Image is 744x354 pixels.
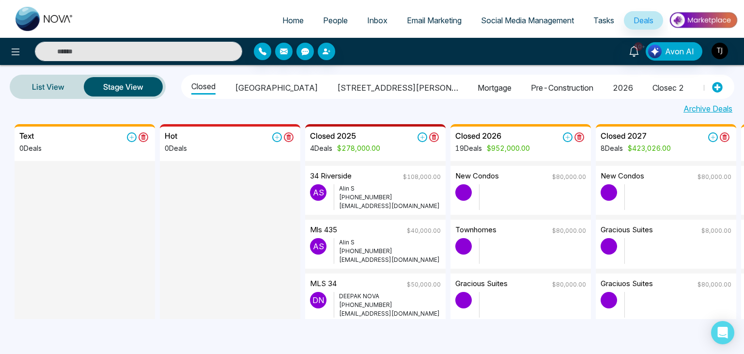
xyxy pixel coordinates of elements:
span: Inbox [367,16,387,25]
li: [GEOGRAPHIC_DATA] [235,78,318,95]
span: Deals [634,16,653,25]
h5: Text [19,131,34,141]
p: 0 Deals [19,143,46,153]
p: [PHONE_NUMBER] [339,301,441,309]
div: Open Intercom Messenger [711,321,734,344]
p: New Condos [601,171,644,184]
span: $952,000.00 [482,144,530,152]
a: Archive Deals [683,103,732,114]
button: Avon AI [646,42,702,61]
p: 4 Deals [310,143,380,153]
p: Mls 435 [310,225,337,238]
a: People [313,11,357,30]
li: Closed [191,77,216,95]
a: Email Marketing [397,11,471,30]
p: Alin S [339,238,441,247]
h5: Closed 2026 [455,131,501,141]
p: New Condos [455,171,499,184]
p: $80,000.00 [697,173,731,181]
p: $80,000.00 [552,280,586,289]
h5: Closed 2027 [601,131,647,141]
p: D N [310,292,326,308]
p: $108,000.00 [403,173,441,181]
span: Social Media Management [481,16,574,25]
span: $278,000.00 [332,144,380,152]
li: 2026 [613,78,633,95]
li: closec 2 [652,78,684,95]
img: Market-place.gif [668,9,738,31]
a: Tasks [584,11,624,30]
p: 8 Deals [601,143,671,153]
img: Nova CRM Logo [15,7,74,31]
li: pre-construction [531,78,593,95]
img: User Avatar [712,43,728,59]
p: DEEPAK NOVA [339,292,441,301]
p: Gracious suites [601,225,653,238]
p: $40,000.00 [407,226,441,235]
p: $50,000.00 [407,280,441,289]
p: [EMAIL_ADDRESS][DOMAIN_NAME] [339,202,441,210]
a: Inbox [357,11,397,30]
li: Prospects [703,78,739,95]
p: $8,000.00 [701,226,731,235]
span: $423,026.00 [623,144,671,152]
p: 19 Deals [455,143,530,153]
a: 10+ [622,42,646,59]
li: Mortgage [478,78,511,95]
a: Home [273,11,313,30]
p: [PHONE_NUMBER] [339,193,441,202]
p: A S [310,238,326,255]
a: Deals [624,11,663,30]
h5: Closed 2025 [310,131,356,141]
span: 10+ [634,42,643,51]
span: People [323,16,348,25]
span: Avon AI [665,46,694,57]
p: Gracious suites [455,278,508,292]
p: Townhomes [455,225,496,238]
p: 0 Deals [165,143,192,153]
p: $80,000.00 [552,226,586,235]
p: Alin S [339,184,441,193]
a: Social Media Management [471,11,584,30]
span: Home [282,16,304,25]
p: [PHONE_NUMBER] [339,247,441,256]
p: $80,000.00 [552,173,586,181]
p: $80,000.00 [697,280,731,289]
p: MLS 34 [310,278,337,292]
p: [EMAIL_ADDRESS][DOMAIN_NAME] [339,309,441,318]
p: [EMAIL_ADDRESS][DOMAIN_NAME] [339,256,441,264]
p: A S [310,184,326,201]
img: Lead Flow [648,45,662,58]
span: Tasks [593,16,614,25]
p: Graciuos suites [601,278,653,292]
a: List View [13,75,84,98]
p: 34 riverside [310,171,352,184]
button: Stage View [84,77,163,97]
li: [STREET_ADDRESS][PERSON_NAME] [337,78,458,95]
span: Email Marketing [407,16,462,25]
h5: Hot [165,131,177,141]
